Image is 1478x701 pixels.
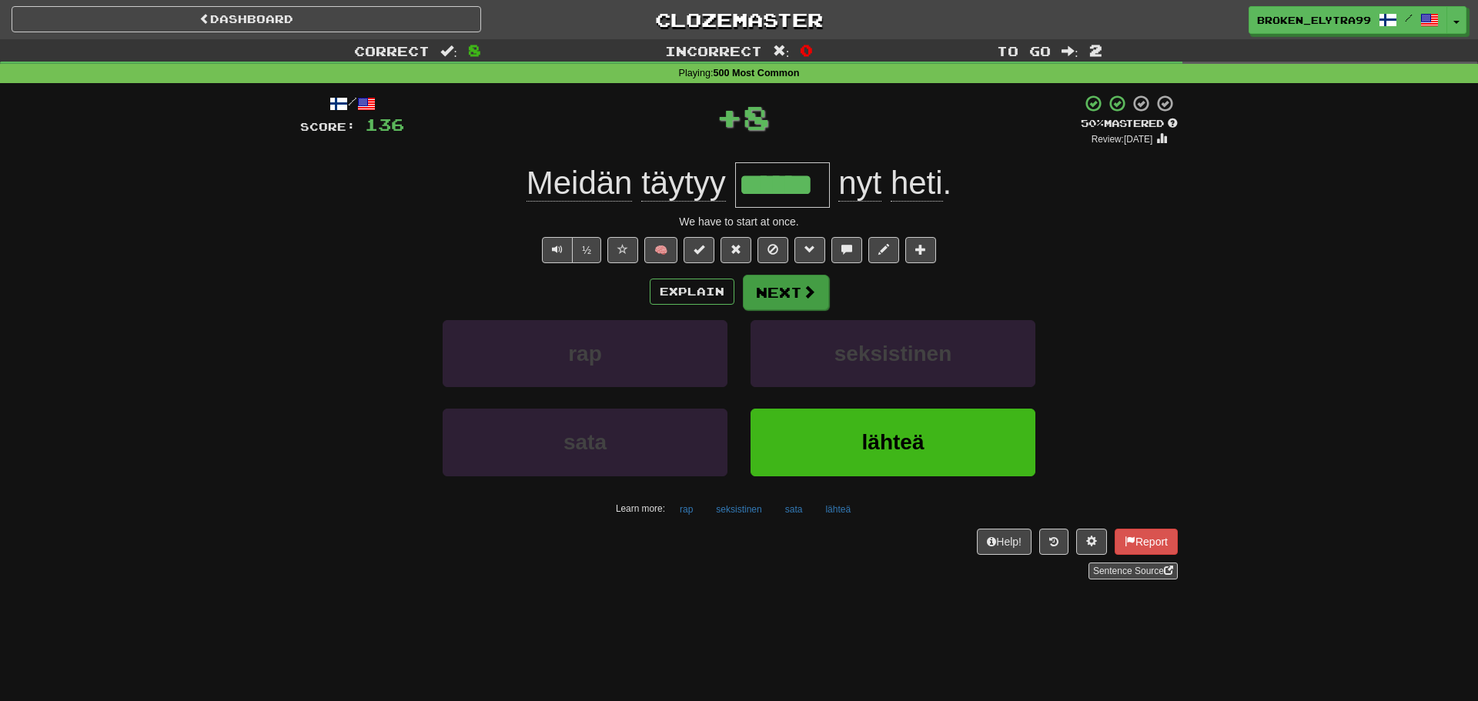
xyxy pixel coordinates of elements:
span: 0 [800,41,813,59]
button: Explain [650,279,734,305]
button: rap [671,498,701,521]
button: Next [743,275,829,310]
button: ½ [572,237,601,263]
button: seksistinen [707,498,770,521]
span: nyt [838,165,881,202]
span: Incorrect [665,43,762,58]
div: We have to start at once. [300,214,1178,229]
span: rap [568,342,602,366]
span: 8 [468,41,481,59]
span: sata [563,430,607,454]
span: 8 [743,98,770,136]
span: 50 % [1081,117,1104,129]
button: seksistinen [751,320,1035,387]
div: Mastered [1081,117,1178,131]
strong: 500 Most Common [713,68,799,78]
span: . [830,165,952,202]
button: Round history (alt+y) [1039,529,1068,555]
span: täytyy [641,165,726,202]
span: seksistinen [834,342,952,366]
button: Help! [977,529,1032,555]
span: heti [891,165,943,202]
button: Report [1115,529,1178,555]
button: Play sentence audio (ctl+space) [542,237,573,263]
a: Broken_Elytra993 / [1249,6,1447,34]
button: Reset to 0% Mastered (alt+r) [721,237,751,263]
button: sata [777,498,811,521]
span: 2 [1089,41,1102,59]
button: sata [443,409,727,476]
div: Text-to-speech controls [539,237,601,263]
span: Broken_Elytra993 [1257,13,1371,27]
span: Correct [354,43,430,58]
span: To go [997,43,1051,58]
small: Review: [DATE] [1092,134,1153,145]
div: / [300,94,404,113]
a: Clozemaster [504,6,974,33]
button: Edit sentence (alt+d) [868,237,899,263]
button: Ignore sentence (alt+i) [757,237,788,263]
span: : [1062,45,1078,58]
span: lähteä [862,430,925,454]
button: Favorite sentence (alt+f) [607,237,638,263]
span: Meidän [527,165,633,202]
span: + [716,94,743,140]
button: 🧠 [644,237,677,263]
button: Set this sentence to 100% Mastered (alt+m) [684,237,714,263]
button: Discuss sentence (alt+u) [831,237,862,263]
button: Grammar (alt+g) [794,237,825,263]
span: Score: [300,120,356,133]
span: : [440,45,457,58]
a: Sentence Source [1088,562,1178,579]
button: lähteä [751,409,1035,476]
small: Learn more: [616,503,665,514]
button: Add to collection (alt+a) [905,237,936,263]
span: 136 [365,115,404,134]
button: rap [443,320,727,387]
a: Dashboard [12,6,481,32]
span: : [773,45,790,58]
button: lähteä [817,498,859,521]
span: / [1405,12,1413,23]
